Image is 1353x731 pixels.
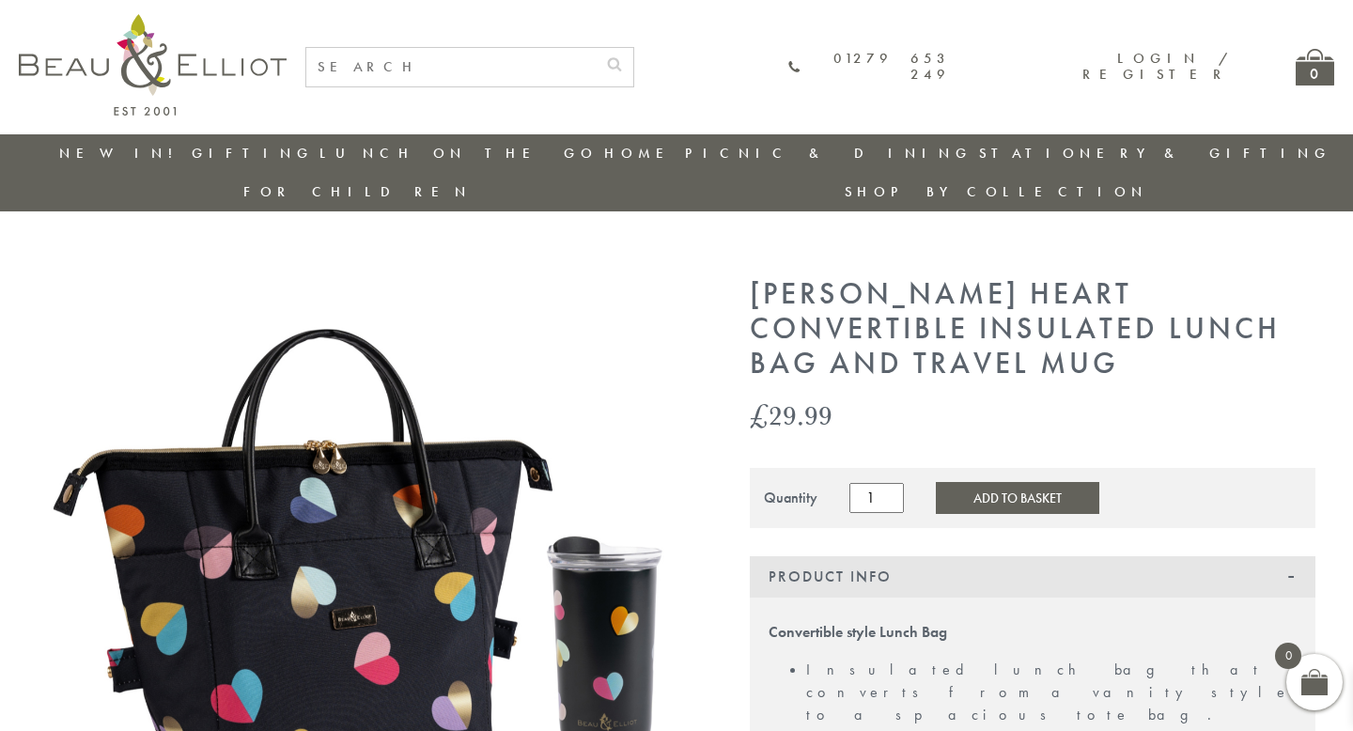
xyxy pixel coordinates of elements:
li: Insulated lunch bag that converts from a vanity style to a spacious tote bag. [806,659,1297,726]
div: Product Info [750,556,1315,598]
a: Stationery & Gifting [979,144,1331,163]
a: Lunch On The Go [319,144,598,163]
a: Picnic & Dining [685,144,972,163]
input: SEARCH [306,48,596,86]
a: New in! [59,144,185,163]
h1: [PERSON_NAME] Heart Convertible Insulated Lunch Bag and Travel Mug [750,277,1315,381]
span: £ [750,396,769,434]
div: Quantity [764,490,817,506]
a: Shop by collection [845,182,1148,201]
a: 0 [1296,49,1334,86]
a: Login / Register [1082,49,1230,84]
a: Gifting [192,144,314,163]
img: logo [19,14,287,116]
input: Product quantity [849,483,904,513]
a: 01279 653 249 [788,51,950,84]
span: 0 [1275,643,1301,669]
button: Add to Basket [936,482,1099,514]
bdi: 29.99 [750,396,832,434]
strong: Convertible style Lunch Bag [769,622,947,642]
a: Home [604,144,679,163]
a: For Children [243,182,472,201]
